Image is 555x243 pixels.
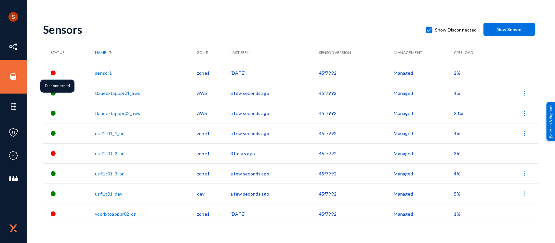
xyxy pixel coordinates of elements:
td: [DATE] [231,63,319,83]
td: Managed [394,83,454,103]
img: icon-sources.svg [8,72,18,82]
td: 45f7992 [319,83,394,103]
span: Show Disconnected [435,25,477,35]
th: Zone [197,43,231,63]
a: usfl1t01_dev [95,191,122,197]
td: 45f7992 [319,204,394,224]
td: Managed [394,63,454,83]
div: Sensors [43,23,419,36]
td: Managed [394,123,454,143]
a: tlaueextapppr01_aws [95,90,140,96]
img: icon-more.svg [521,130,528,137]
td: AWS [197,83,231,103]
a: usfl1t01_3_orl [95,171,125,176]
img: icon-more.svg [521,171,528,177]
span: 23% [454,110,463,116]
th: Status [43,43,95,63]
td: a few seconds ago [231,184,319,204]
a: vcorlxtoapppr02_orl [95,211,137,217]
a: usfl1t01_1_orl [95,131,125,136]
span: 4% [454,131,461,136]
span: New Sensor [497,27,522,32]
td: 45f7992 [319,184,394,204]
img: icon-compliance.svg [8,151,18,160]
td: zone1 [197,143,231,163]
th: Management [394,43,454,63]
td: a few seconds ago [231,103,319,123]
img: icon-more.svg [521,90,528,96]
span: 5% [454,191,461,197]
span: 4% [454,171,461,176]
td: a few seconds ago [231,123,319,143]
td: Managed [394,184,454,204]
img: icon-more.svg [521,191,528,197]
th: CPU Load [454,43,495,63]
div: Help & Support [547,102,555,141]
a: usfl1t01_2_orl [95,151,125,156]
td: 3 hours ago [231,143,319,163]
span: 1% [454,211,461,217]
button: New Sensor [483,23,535,36]
img: icon-policies.svg [8,128,18,137]
span: 2% [454,70,461,76]
td: [DATE] [231,204,319,224]
td: zone1 [197,163,231,184]
td: a few seconds ago [231,83,319,103]
img: icon-inventory.svg [8,42,18,52]
td: dev [197,184,231,204]
img: help_support.svg [549,134,553,138]
td: Managed [394,103,454,123]
span: 4% [454,90,461,96]
td: 45f7992 [319,123,394,143]
td: Managed [394,163,454,184]
td: 45f7992 [319,63,394,83]
td: 45f7992 [319,103,394,123]
td: 45f7992 [319,163,394,184]
img: icon-more.svg [521,110,528,117]
span: Name [95,50,106,56]
td: AWS [197,103,231,123]
div: Name [95,50,194,56]
div: Disconnected [40,80,74,93]
a: tlaueextapppr02_aws [95,110,140,116]
td: a few seconds ago [231,163,319,184]
th: Last Seen [231,43,319,63]
td: zone1 [197,123,231,143]
td: zone1 [197,204,231,224]
span: 3% [454,151,461,156]
a: sensor1 [95,70,112,76]
img: ACg8ocLCHWB70YVmYJSZIkanuWRMiAOKj9BOxslbKTvretzi-06qRA=s96-c [8,12,18,22]
td: zone1 [197,63,231,83]
th: Sensor Version [319,43,394,63]
td: Managed [394,143,454,163]
td: Managed [394,204,454,224]
td: 45f7992 [319,143,394,163]
img: icon-members.svg [8,174,18,184]
img: icon-elements.svg [8,102,18,111]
